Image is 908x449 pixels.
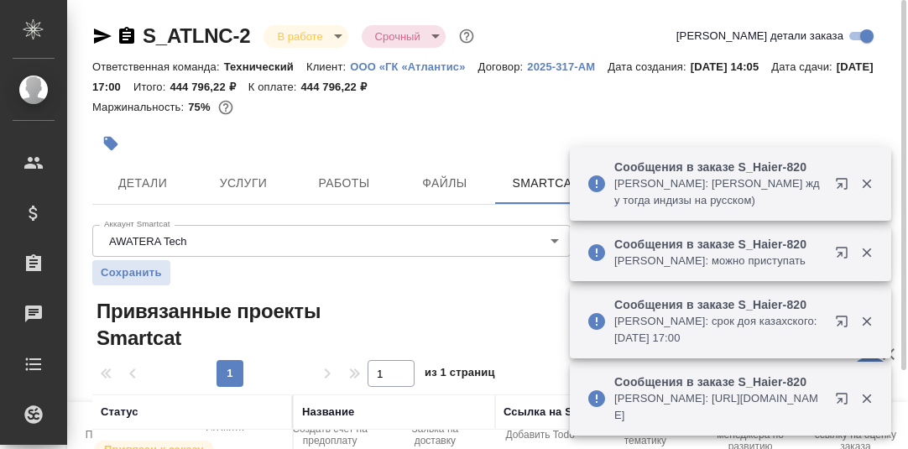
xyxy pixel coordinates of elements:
span: Сохранить [101,264,162,281]
button: Срочный [370,29,425,44]
span: Добавить Todo [505,429,574,441]
button: Закрыть [849,245,884,260]
span: Услуги [203,173,284,194]
span: [PERSON_NAME] детали заказа [676,28,843,44]
p: Дата сдачи: [771,60,836,73]
p: [DATE] 14:05 [691,60,772,73]
a: 2025-317-АМ [527,59,608,73]
p: 2025-317-АМ [527,60,608,73]
p: Сообщения в заказе S_Haier-820 [614,159,824,175]
a: S_ATLNC-2 [143,24,250,47]
span: Файлы [404,173,485,194]
p: Итого: [133,81,170,93]
p: ООО «ГК «Атлантис» [350,60,477,73]
p: Сообщения в заказе S_Haier-820 [614,373,824,390]
p: Клиент: [306,60,350,73]
div: Статус [101,404,138,420]
button: Закрыть [849,314,884,329]
button: Закрыть [849,176,884,191]
p: Договор: [478,60,528,73]
p: Дата создания: [608,60,690,73]
span: Детали [102,173,183,194]
button: Скопировать ссылку для ЯМессенджера [92,26,112,46]
p: [PERSON_NAME]: срок доя казахского: [DATE] 17:00 [614,313,824,347]
span: из 1 страниц [425,363,495,387]
div: В работе [362,25,446,48]
button: AWATERA Tech [104,234,191,248]
button: Закрыть [849,391,884,406]
span: Заявка на доставку [393,423,477,446]
div: Название [302,404,354,420]
span: Создать счет на предоплату [288,423,373,446]
span: Работы [304,173,384,194]
button: Открыть в новой вкладке [825,236,865,276]
p: 444 796,22 ₽ [300,81,378,93]
p: Ответственная команда: [92,60,224,73]
a: ООО «ГК «Атлантис» [350,59,477,73]
div: Ссылка на Smartcat [504,404,613,420]
div: AWATERA Tech [92,225,571,257]
button: Открыть в новой вкладке [825,305,865,345]
p: [PERSON_NAME]: [PERSON_NAME] жду тогда индизы на русском) [614,175,824,209]
p: Сообщения в заказе S_Haier-820 [614,236,824,253]
button: Открыть в новой вкладке [825,382,865,422]
p: 75% [188,101,214,113]
p: Сообщения в заказе S_Haier-820 [614,296,824,313]
p: [PERSON_NAME]: можно приступать [614,253,824,269]
button: В работе [272,29,327,44]
div: В работе [264,25,347,48]
button: Открыть в новой вкладке [825,167,865,207]
p: Технический [224,60,306,73]
span: Привязанные проекты Smartcat [92,298,358,352]
p: К оплате: [248,81,301,93]
p: 444 796,22 ₽ [170,81,248,93]
button: Добавить тэг [92,125,129,162]
span: Smartcat [505,173,586,194]
p: [PERSON_NAME]: [URL][DOMAIN_NAME] [614,390,824,424]
button: Сохранить [92,260,170,285]
button: Папка на Drive [67,402,172,449]
p: Маржинальность: [92,101,188,113]
button: Доп статусы указывают на важность/срочность заказа [456,25,477,47]
span: Папка на Drive [86,429,154,441]
button: 92284.54 RUB; [215,97,237,118]
button: Скопировать ссылку [117,26,137,46]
